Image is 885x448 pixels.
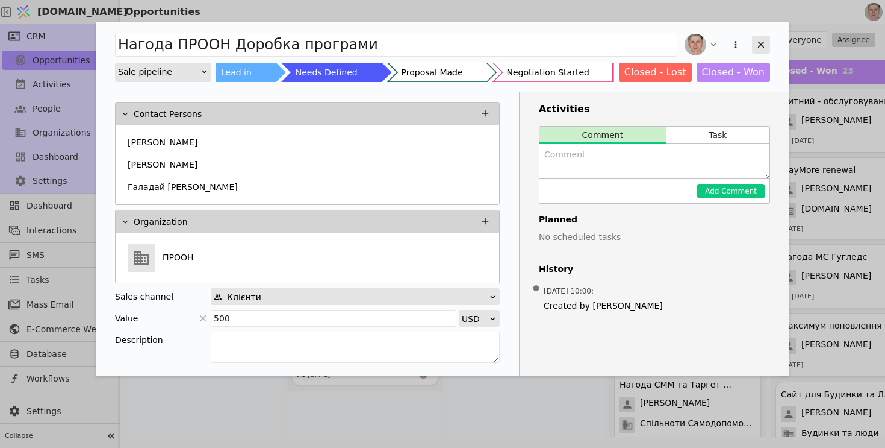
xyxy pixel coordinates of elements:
[402,63,463,82] div: Proposal Made
[530,274,542,304] span: •
[685,34,706,55] img: РS
[96,22,789,376] div: Add Opportunity
[214,293,222,301] img: people.svg
[666,127,769,144] button: Task
[697,63,771,82] button: Closed - Won
[163,251,194,264] p: ПРООН
[134,108,202,121] p: Contact Persons
[134,216,188,229] p: Organization
[115,310,138,327] span: Value
[462,311,489,327] div: USD
[539,127,666,144] button: Comment
[539,263,770,276] h4: History
[128,181,238,194] p: Галадай [PERSON_NAME]
[118,63,200,80] div: Sale pipeline
[506,63,589,82] div: Negotiation Started
[128,136,197,149] p: [PERSON_NAME]
[697,184,765,198] button: Add Comment
[539,231,770,244] p: No scheduled tasks
[227,289,261,306] span: Клієнти
[539,213,770,226] h4: Planned
[544,286,594,297] span: [DATE] 10:00 :
[115,288,173,305] div: Sales channel
[296,63,358,82] div: Needs Defined
[539,102,770,116] h3: Activities
[544,300,765,312] span: Created by [PERSON_NAME]
[221,63,252,82] div: Lead in
[619,63,692,82] button: Closed - Lost
[128,159,197,171] p: [PERSON_NAME]
[115,332,211,349] div: Description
